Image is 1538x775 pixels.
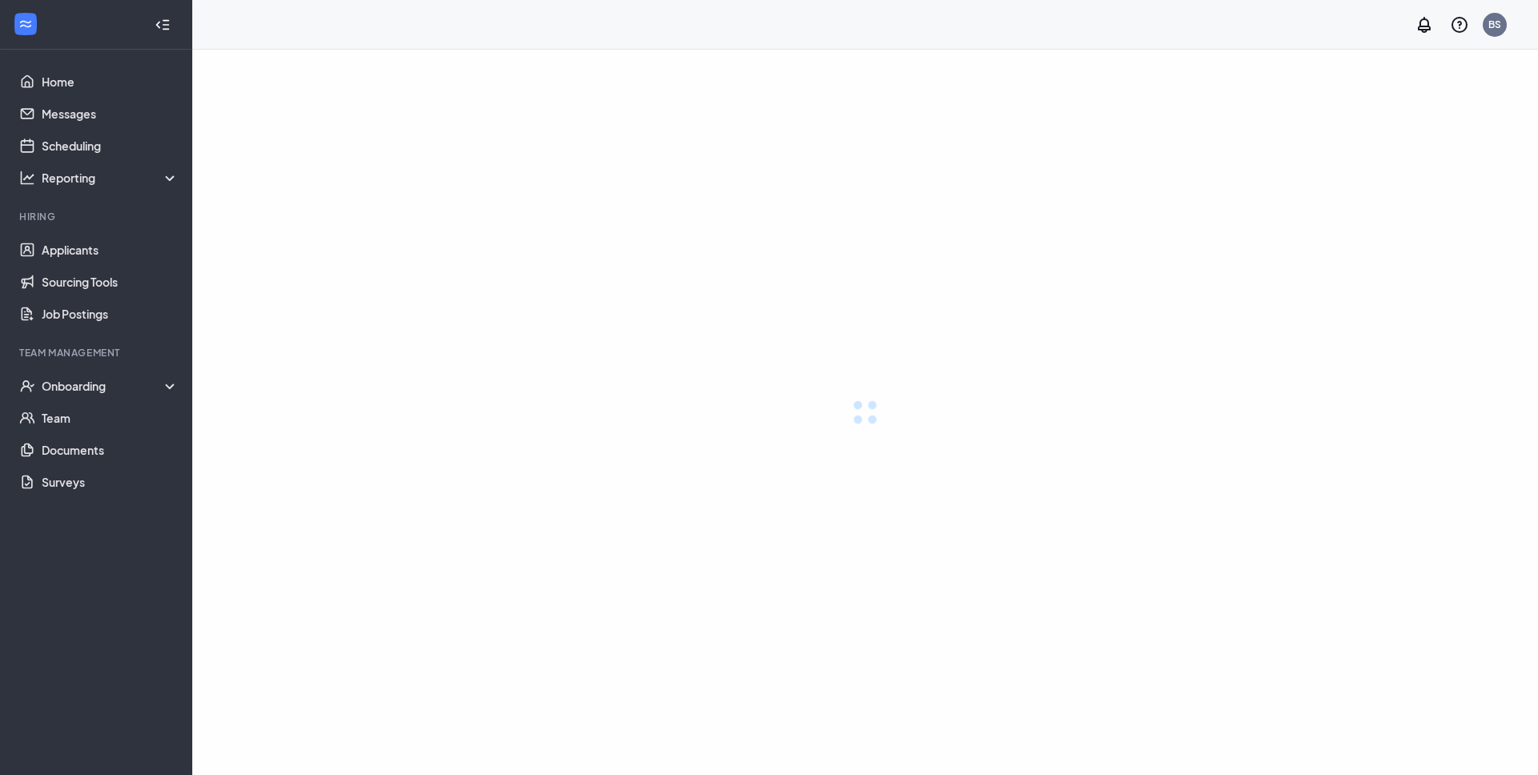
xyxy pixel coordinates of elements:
[1450,15,1469,34] svg: QuestionInfo
[42,170,179,186] div: Reporting
[19,170,35,186] svg: Analysis
[42,234,179,266] a: Applicants
[42,402,179,434] a: Team
[42,434,179,466] a: Documents
[42,298,179,330] a: Job Postings
[42,66,179,98] a: Home
[42,378,179,394] div: Onboarding
[42,466,179,498] a: Surveys
[1415,15,1434,34] svg: Notifications
[155,17,171,33] svg: Collapse
[19,378,35,394] svg: UserCheck
[42,98,179,130] a: Messages
[19,346,175,359] div: Team Management
[42,130,179,162] a: Scheduling
[19,210,175,223] div: Hiring
[1488,18,1501,31] div: BS
[18,16,34,32] svg: WorkstreamLogo
[42,266,179,298] a: Sourcing Tools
